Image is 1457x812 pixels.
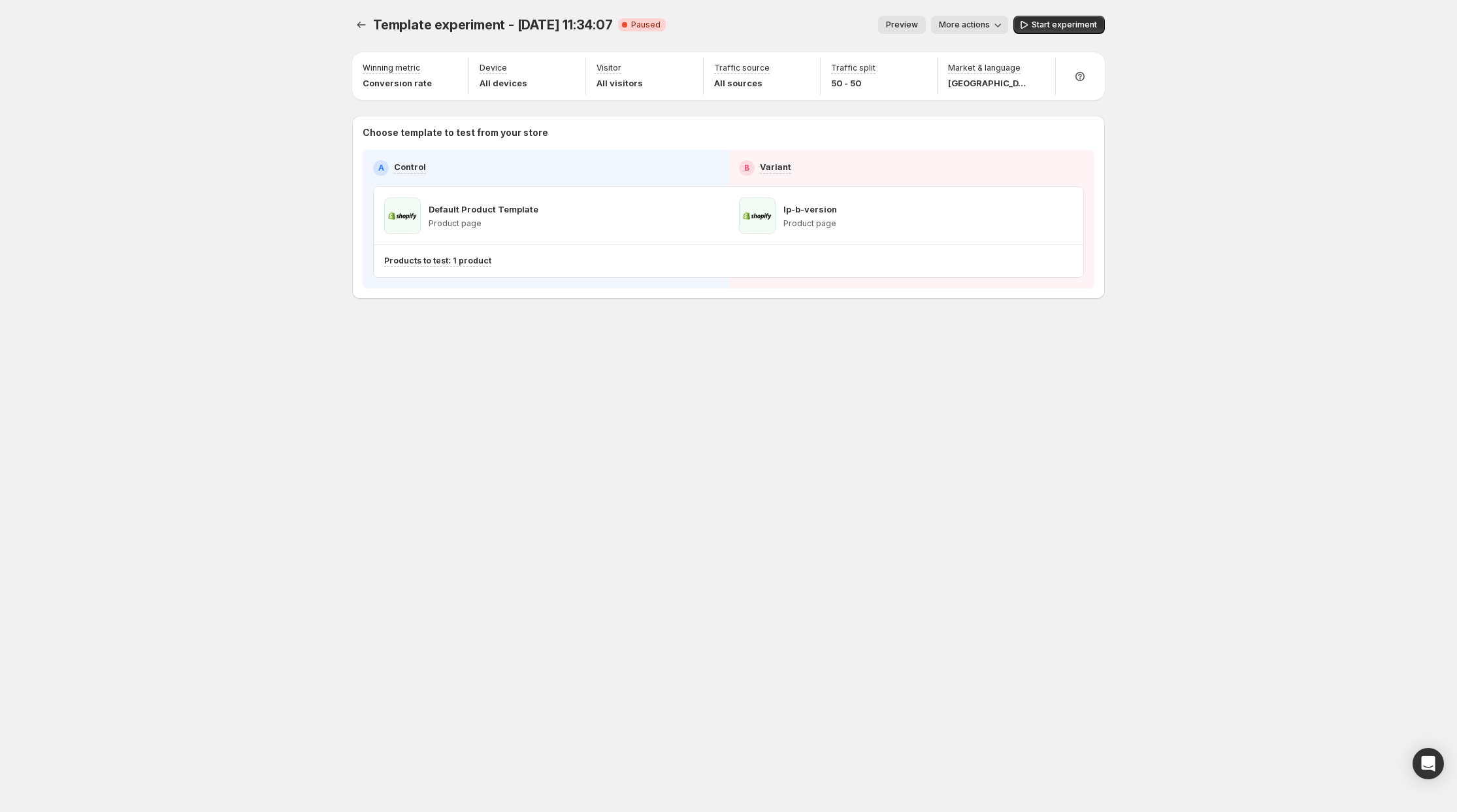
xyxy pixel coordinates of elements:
[931,16,1008,34] button: More actions
[831,63,876,73] p: Traffic split
[1013,16,1105,34] button: Start experiment
[1413,748,1444,779] div: Open Intercom Messenger
[429,218,538,229] p: Product page
[760,160,791,173] p: Variant
[384,256,491,266] p: Products to test: 1 product
[783,218,837,229] p: Product page
[831,76,876,90] p: 50 - 50
[939,20,990,30] span: More actions
[739,197,776,234] img: lp-b-version
[597,76,643,90] p: All visitors
[714,76,770,90] p: All sources
[352,16,370,34] button: Experiments
[480,76,527,90] p: All devices
[948,76,1026,90] p: [GEOGRAPHIC_DATA]
[597,63,621,73] p: Visitor
[373,17,613,33] span: Template experiment - [DATE] 11:34:07
[886,20,918,30] span: Preview
[429,203,538,216] p: Default Product Template
[384,197,421,234] img: Default Product Template
[363,76,432,90] p: Conversıon rate
[631,20,661,30] span: Paused
[363,126,1094,139] p: Choose template to test from your store
[948,63,1021,73] p: Market & language
[878,16,926,34] button: Preview
[363,63,420,73] p: Winning metric
[783,203,837,216] p: lp-b-version
[1032,20,1097,30] span: Start experiment
[480,63,507,73] p: Device
[714,63,770,73] p: Traffic source
[378,163,384,173] h2: A
[394,160,426,173] p: Control
[744,163,749,173] h2: B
